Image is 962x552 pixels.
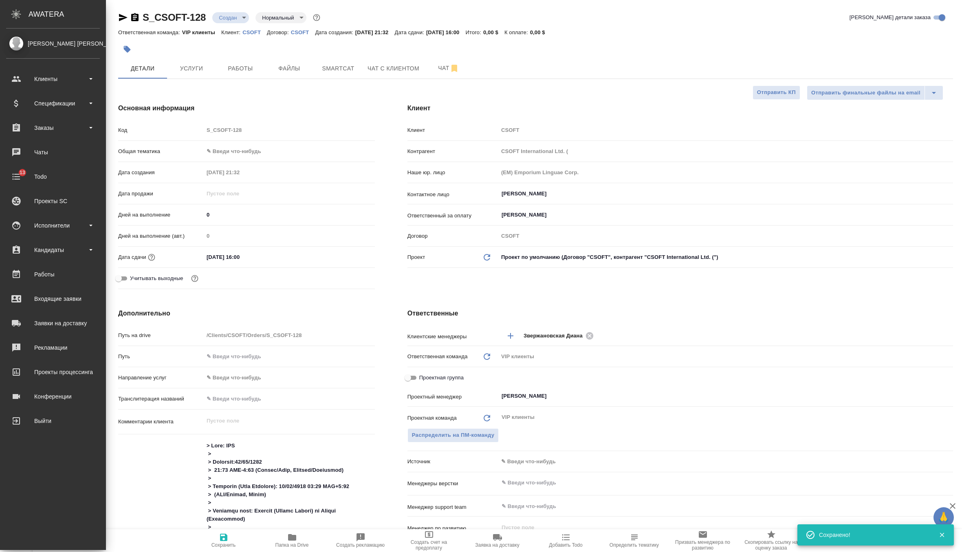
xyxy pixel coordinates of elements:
[501,478,923,488] input: ✎ Введи что-нибудь
[807,85,943,100] div: split button
[204,393,375,405] input: ✎ Введи что-нибудь
[207,147,365,156] div: ✎ Введи что-нибудь
[532,529,600,552] button: Добавить Todo
[326,529,395,552] button: Создать рекламацию
[368,64,419,74] span: Чат с клиентом
[737,529,806,552] button: Скопировать ссылку на оценку заказа
[498,230,953,242] input: Пустое поле
[221,29,242,35] p: Клиент:
[207,374,365,382] div: ✎ Введи что-нибудь
[118,40,136,58] button: Добавить тэг
[204,209,375,221] input: ✎ Введи что-нибудь
[498,124,953,136] input: Пустое поле
[15,169,30,177] span: 13
[6,342,100,354] div: Рекламации
[6,146,100,158] div: Чаты
[6,97,100,110] div: Спецификации
[355,29,395,35] p: [DATE] 21:32
[204,124,375,136] input: Пустое поле
[2,166,104,187] a: 13Todo
[118,395,204,403] p: Транслитерация названий
[6,73,100,85] div: Клиенты
[6,390,100,403] div: Конференции
[212,12,249,23] div: Создан
[600,529,669,552] button: Определить тематику
[610,542,659,548] span: Определить тематику
[189,273,200,284] button: Выбери, если сб и вс нужно считать рабочими днями для выполнения заказа.
[949,214,950,216] button: Open
[123,64,162,74] span: Детали
[407,480,498,488] p: Менеджеры верстки
[29,6,106,22] div: AWATERA
[6,244,100,256] div: Кандидаты
[6,219,100,232] div: Исполнители
[498,455,953,469] div: ✎ Введи что-нибудь
[242,29,267,35] p: CSOFT
[255,12,306,23] div: Создан
[501,522,934,532] input: Пустое поле
[674,539,732,551] span: Призвать менеджера по развитию
[2,362,104,382] a: Проекты процессинга
[172,64,211,74] span: Услуги
[311,12,322,23] button: Доп статусы указывают на важность/срочность заказа
[130,274,183,283] span: Учитывать выходные
[426,29,466,35] p: [DATE] 16:00
[6,366,100,378] div: Проекты процессинга
[267,29,291,35] p: Договор:
[182,29,221,35] p: VIP клиенты
[204,166,275,178] input: Пустое поле
[6,293,100,305] div: Входящие заявки
[118,418,204,426] p: Комментарии клиента
[742,539,801,551] span: Скопировать ссылку на оценку заказа
[669,529,737,552] button: Призвать менеджера по развитию
[407,103,953,113] h4: Клиент
[407,253,425,261] p: Проект
[130,13,140,22] button: Скопировать ссылку
[498,145,953,157] input: Пустое поле
[204,188,275,199] input: Пустое поле
[146,252,157,263] button: Если добавить услуги и заполнить их объемом, то дата рассчитается автоматически
[2,411,104,431] a: Выйти
[449,64,459,73] svg: Отписаться
[407,126,498,134] p: Клиент
[407,212,498,220] p: Ответственный за оплату
[118,126,204,134] p: Код
[6,39,100,48] div: [PERSON_NAME] [PERSON_NAME]
[221,64,260,74] span: Работы
[407,353,468,361] p: Ответственная команда
[204,350,375,362] input: ✎ Введи что-нибудь
[933,507,954,528] button: 🙏
[118,103,375,113] h4: Основная информация
[118,253,146,261] p: Дата сдачи
[204,230,375,242] input: Пустое поле
[2,386,104,407] a: Конференции
[407,428,499,442] button: Распределить на ПМ-команду
[407,232,498,240] p: Договор
[419,374,464,382] span: Проектная группа
[204,251,275,263] input: ✎ Введи что-нибудь
[2,289,104,309] a: Входящие заявки
[118,232,204,240] p: Дней на выполнение (авт.)
[204,145,375,158] div: ✎ Введи что-нибудь
[394,29,426,35] p: Дата сдачи:
[504,29,530,35] p: К оплате:
[118,374,204,382] p: Направление услуг
[549,542,582,548] span: Добавить Todo
[118,211,204,219] p: Дней на выполнение
[819,531,927,539] div: Сохранено!
[466,29,483,35] p: Итого:
[291,28,315,35] a: CSOFT
[6,122,100,134] div: Заказы
[933,531,950,539] button: Закрыть
[937,509,951,526] span: 🙏
[530,29,551,35] p: 0,00 $
[501,501,923,511] input: ✎ Введи что-нибудь
[949,395,950,397] button: Open
[524,331,596,341] div: Звержановская Диана
[2,142,104,162] a: Чаты
[407,147,498,156] p: Контрагент
[949,482,950,484] button: Open
[407,191,498,199] p: Контактное лицо
[118,13,128,22] button: Скопировать ссылку для ЯМессенджера
[407,503,498,511] p: Менеджер support team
